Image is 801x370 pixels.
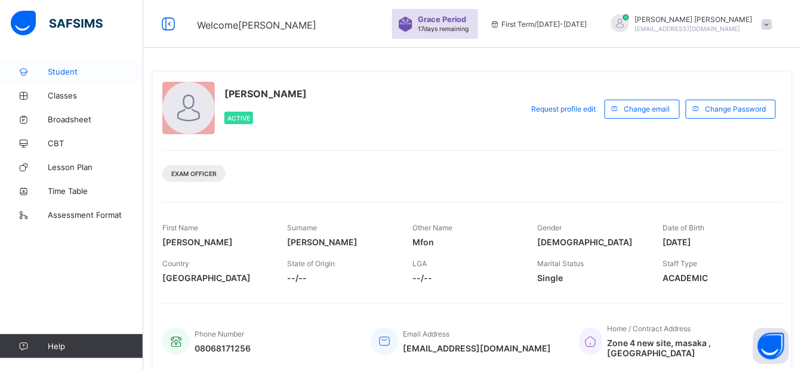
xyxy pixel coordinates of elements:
span: [PERSON_NAME] [162,237,270,247]
img: safsims [11,11,103,36]
button: Open asap [753,328,789,364]
div: Emmanuel Charles [599,14,778,34]
span: 17 days remaining [418,25,469,32]
span: Student [48,67,143,76]
span: [DEMOGRAPHIC_DATA] [538,237,645,247]
span: Other Name [412,223,452,232]
span: Staff Type [663,259,697,268]
span: Zone 4 new site, masaka , [GEOGRAPHIC_DATA] [607,338,770,358]
span: [DATE] [663,237,770,247]
span: Single [538,273,645,283]
span: [PERSON_NAME] [PERSON_NAME] [635,15,753,24]
span: CBT [48,138,143,148]
span: --/-- [288,273,395,283]
span: Assessment Format [48,210,143,220]
span: Exam Officer [171,170,217,177]
span: Mfon [412,237,520,247]
span: Grace Period [418,15,466,24]
img: sticker-purple.71386a28dfed39d6af7621340158ba97.svg [398,17,413,32]
span: [PERSON_NAME] [224,88,307,100]
span: ACADEMIC [663,273,770,283]
span: Gender [538,223,562,232]
span: Country [162,259,189,268]
span: Change Password [706,104,766,113]
span: Marital Status [538,259,584,268]
span: Classes [48,91,143,100]
span: 08068171256 [195,343,251,353]
span: LGA [412,259,427,268]
span: Lesson Plan [48,162,143,172]
span: Broadsheet [48,115,143,124]
span: --/-- [412,273,520,283]
span: First Name [162,223,198,232]
span: Active [227,115,250,122]
span: [EMAIL_ADDRESS][DOMAIN_NAME] [403,343,551,353]
span: Date of Birth [663,223,704,232]
span: [GEOGRAPHIC_DATA] [162,273,270,283]
span: session/term information [490,20,587,29]
span: State of Origin [288,259,335,268]
span: Change email [624,104,670,113]
span: [PERSON_NAME] [288,237,395,247]
span: [EMAIL_ADDRESS][DOMAIN_NAME] [635,25,741,32]
span: Phone Number [195,329,244,338]
span: Help [48,341,143,351]
span: Time Table [48,186,143,196]
span: Request profile edit [531,104,596,113]
span: Welcome [PERSON_NAME] [197,19,316,31]
span: Home / Contract Address [607,324,691,333]
span: Email Address [403,329,449,338]
span: Surname [288,223,318,232]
